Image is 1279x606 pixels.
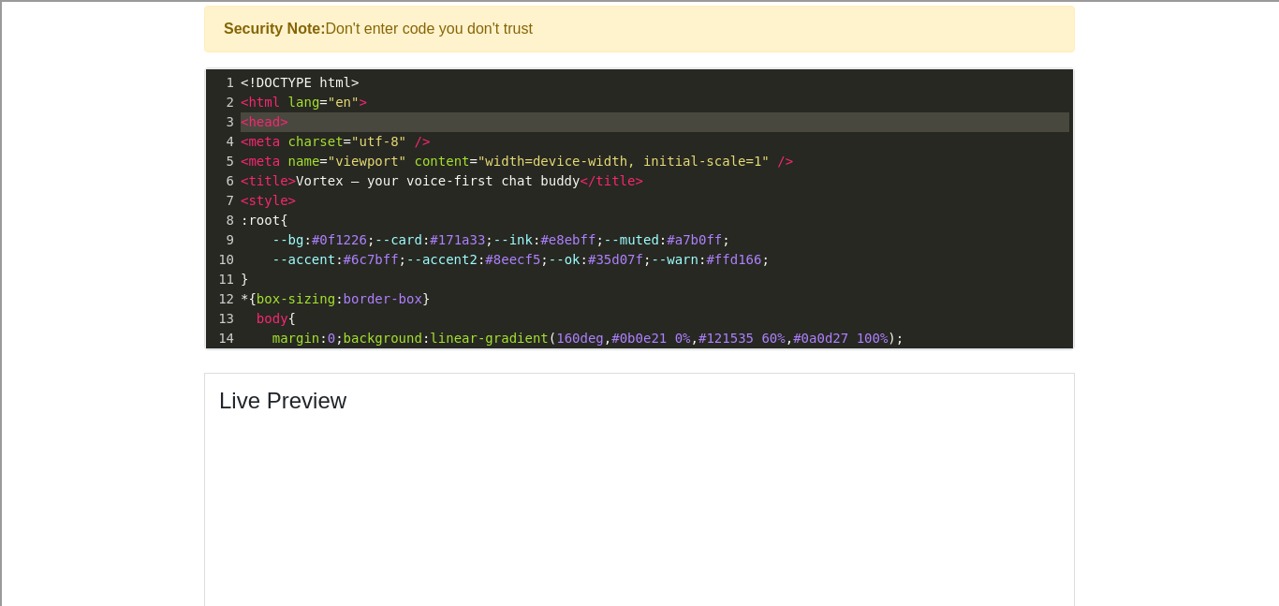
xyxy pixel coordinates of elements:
div: Sort A > Z [7,44,1272,61]
div: 10 [206,250,237,270]
span: --card [375,232,422,247]
span: #ffd166 [706,252,761,267]
span: > [288,173,296,188]
input: Search outlines [7,24,173,44]
span: </ [580,173,595,188]
span: meta [248,154,280,169]
span: > [359,95,366,110]
span: < [241,193,248,208]
span: #a7b0ff [667,232,722,247]
div: Options [7,111,1272,128]
span: > [635,173,642,188]
span: *{ : } [241,291,430,306]
span: --muted [604,232,659,247]
span: < [241,95,248,110]
span: charset [288,134,344,149]
div: 4 [206,132,237,152]
span: #0f1226 [312,232,367,247]
span: #8eecf5 [485,252,540,267]
span: content [414,154,469,169]
span: html [248,95,280,110]
span: "en" [328,95,360,110]
span: "utf-8" [351,134,406,149]
div: 2 [206,93,237,112]
span: title [595,173,635,188]
span: margin [272,331,320,346]
span: 160deg [556,331,604,346]
span: "viewport" [328,154,406,169]
div: 3 [206,112,237,132]
span: > [280,114,287,129]
span: linear-gradient [430,331,548,346]
span: > [288,193,296,208]
div: 8 [206,211,237,230]
span: "width=device-width, initial-scale=1" [478,154,770,169]
span: #0b0e21 [611,331,667,346]
div: 7 [206,191,237,211]
span: background [344,331,422,346]
span: /> [415,134,431,149]
span: #e8ebff [540,232,595,247]
span: #0a0d27 [793,331,848,346]
span: { [241,311,296,326]
span: : { [241,213,288,228]
span: 100% [857,331,889,346]
div: Delete [7,95,1272,111]
span: --accent [272,252,335,267]
span: < [241,154,248,169]
span: box-sizing [257,291,335,306]
div: Sign out [7,128,1272,145]
span: title [248,173,287,188]
span: root [248,213,280,228]
div: Move To ... [7,78,1272,95]
div: Sort New > Old [7,61,1272,78]
span: --ok [549,252,581,267]
span: --warn [651,252,698,267]
span: head [248,114,280,129]
span: = = [241,154,793,169]
span: style [248,193,287,208]
div: 5 [206,152,237,171]
span: < [241,134,248,149]
span: 0 [328,331,335,346]
span: #121535 [698,331,754,346]
span: Vortex — your voice-first chat buddy [241,173,643,188]
span: --bg [272,232,304,247]
span: #6c7bff [344,252,399,267]
span: < [241,114,248,129]
span: = [241,134,430,149]
span: 0% [675,331,691,346]
span: lang [288,95,320,110]
div: Home [7,7,391,24]
div: 11 [206,270,237,289]
span: : ; : ; : ; : ; [241,252,770,267]
div: 1 [206,73,237,93]
span: = [241,95,367,110]
span: } [241,272,249,287]
span: #35d07f [588,252,643,267]
span: <!DOCTYPE html> [241,75,359,90]
span: --accent2 [406,252,478,267]
span: border-box [344,291,422,306]
span: #171a33 [430,232,485,247]
span: name [288,154,320,169]
span: /> [777,154,793,169]
span: : ; : ; : ; : ; [241,232,730,247]
span: 60% [761,331,785,346]
div: 6 [206,171,237,191]
span: : ; : ( , , , ); [241,331,904,346]
span: < [241,173,248,188]
div: 14 [206,329,237,348]
div: 9 [206,230,237,250]
span: meta [248,134,280,149]
div: 13 [206,309,237,329]
span: --ink [493,232,533,247]
div: 12 [206,289,237,309]
span: body [257,311,288,326]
